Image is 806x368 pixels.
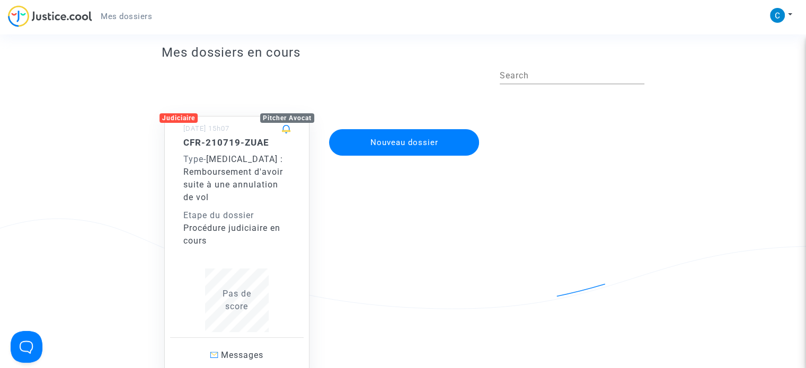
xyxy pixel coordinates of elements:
[770,8,785,23] img: AATXAJxr66t3gGWrVfxKdaIHvxZRfeDZscKQiuvWpZZP=s96-c
[160,113,198,123] div: Judiciaire
[101,12,152,21] span: Mes dossiers
[183,154,283,202] span: [MEDICAL_DATA] : Remboursement d'avoir suite à une annulation de vol
[223,289,251,311] span: Pas de score
[162,45,644,60] h3: Mes dossiers en cours
[183,154,206,164] span: -
[183,124,229,132] small: [DATE] 15h07
[11,331,42,363] iframe: Help Scout Beacon - Open
[183,137,290,148] h5: CFR-210719-ZUAE
[8,5,92,27] img: jc-logo.svg
[92,8,161,24] a: Mes dossiers
[183,209,290,222] div: Etape du dossier
[183,154,203,164] span: Type
[221,350,263,360] span: Messages
[329,129,480,156] button: Nouveau dossier
[260,113,314,123] div: Pitcher Avocat
[183,222,290,247] div: Procédure judiciaire en cours
[328,122,481,132] a: Nouveau dossier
